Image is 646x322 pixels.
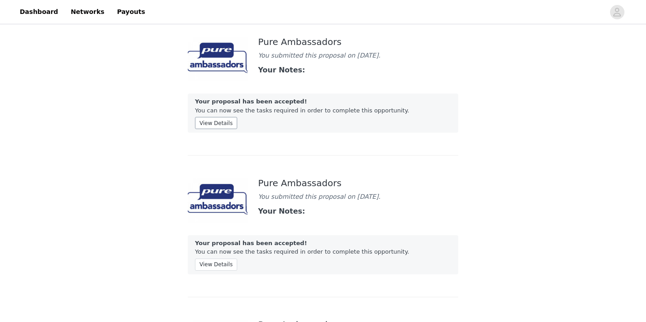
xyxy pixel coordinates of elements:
a: Payouts [111,2,150,22]
div: You submitted this proposal on [DATE]. [258,192,388,201]
div: You can now see the tasks required in order to complete this opportunity. [188,94,458,133]
div: Pure Ambassadors [258,37,388,47]
div: You submitted this proposal on [DATE]. [258,51,388,60]
div: You can now see the tasks required in order to complete this opportunity. [188,235,458,274]
a: Dashboard [14,2,63,22]
button: View Details [195,259,237,271]
div: avatar [613,5,621,19]
strong: Your proposal has been accepted! [195,240,307,246]
a: View Details [195,118,237,125]
img: 868f5505-bc73-44f8-a4bf-43f27d37328c.jpg [188,37,248,81]
strong: Your Notes: [258,207,305,215]
button: View Details [195,117,237,129]
a: Networks [65,2,110,22]
strong: Your Notes: [258,66,305,74]
a: View Details [195,259,237,266]
div: Pure Ambassadors [258,178,388,188]
strong: Your proposal has been accepted! [195,98,307,105]
img: 868f5505-bc73-44f8-a4bf-43f27d37328c.jpg [188,178,248,223]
